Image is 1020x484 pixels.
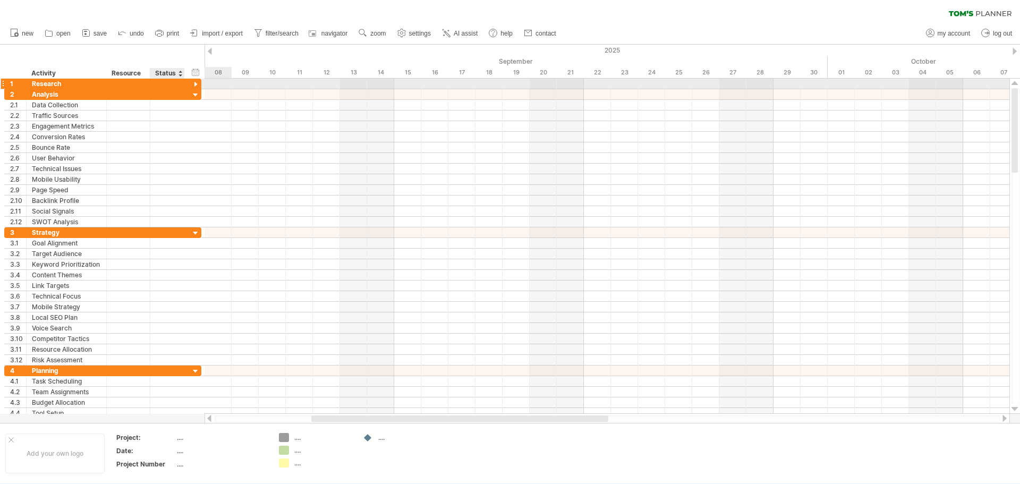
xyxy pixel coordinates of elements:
[10,142,26,152] div: 2.5
[32,302,101,312] div: Mobile Strategy
[32,291,101,301] div: Technical Focus
[773,67,801,78] div: Monday, 29 September 2025
[32,121,101,131] div: Engagement Metrics
[307,27,351,40] a: navigator
[535,30,556,37] span: contact
[32,185,101,195] div: Page Speed
[421,67,448,78] div: Tuesday, 16 September 2025
[116,433,175,442] div: Project:
[32,408,101,418] div: Tool Setup
[202,30,243,37] span: import / export
[909,67,936,78] div: Saturday, 4 October 2025
[32,281,101,291] div: Link Targets
[10,153,26,163] div: 2.6
[32,89,101,99] div: Analysis
[32,153,101,163] div: User Behavior
[321,30,347,37] span: navigator
[10,174,26,184] div: 2.8
[22,30,33,37] span: new
[855,67,882,78] div: Thursday, 2 October 2025
[10,323,26,333] div: 3.9
[10,366,26,376] div: 4
[32,344,101,354] div: Resource Allocation
[152,27,182,40] a: print
[32,174,101,184] div: Mobile Usability
[521,27,559,40] a: contact
[10,100,26,110] div: 2.1
[167,30,179,37] span: print
[719,67,746,78] div: Saturday, 27 September 2025
[10,206,26,216] div: 2.11
[10,281,26,291] div: 3.5
[177,446,266,455] div: ....
[828,67,855,78] div: Wednesday, 1 October 2025
[116,446,175,455] div: Date:
[10,111,26,121] div: 2.2
[313,67,340,78] div: Friday, 12 September 2025
[32,132,101,142] div: Conversion Rates
[10,270,26,280] div: 3.4
[32,206,101,216] div: Social Signals
[963,67,990,78] div: Monday, 6 October 2025
[10,196,26,206] div: 2.10
[340,67,367,78] div: Saturday, 13 September 2025
[266,30,299,37] span: filter/search
[503,67,530,78] div: Friday, 19 September 2025
[10,397,26,407] div: 4.3
[294,446,352,455] div: ....
[112,68,144,79] div: Resource
[938,30,970,37] span: my account
[530,67,557,78] div: Saturday, 20 September 2025
[638,67,665,78] div: Wednesday, 24 September 2025
[10,302,26,312] div: 3.7
[42,27,74,40] a: open
[232,67,259,78] div: Tuesday, 9 September 2025
[7,27,37,40] a: new
[395,27,434,40] a: settings
[177,433,266,442] div: ....
[177,460,266,469] div: ....
[31,68,100,79] div: Activity
[475,67,503,78] div: Thursday, 18 September 2025
[10,259,26,269] div: 3.3
[10,185,26,195] div: 2.9
[259,67,286,78] div: Wednesday, 10 September 2025
[10,408,26,418] div: 4.4
[10,227,26,237] div: 3
[746,67,773,78] div: Sunday, 28 September 2025
[115,27,147,40] a: undo
[979,27,1015,40] a: log out
[454,30,478,37] span: AI assist
[32,227,101,237] div: Strategy
[10,387,26,397] div: 4.2
[409,30,431,37] span: settings
[990,67,1017,78] div: Tuesday, 7 October 2025
[10,344,26,354] div: 3.11
[801,67,828,78] div: Tuesday, 30 September 2025
[10,238,26,248] div: 3.1
[10,89,26,99] div: 2
[378,433,436,442] div: ....
[10,121,26,131] div: 2.3
[356,27,389,40] a: zoom
[923,27,973,40] a: my account
[32,397,101,407] div: Budget Allocation
[611,67,638,78] div: Tuesday, 23 September 2025
[584,67,611,78] div: Monday, 22 September 2025
[10,132,26,142] div: 2.4
[5,434,105,473] div: Add your own logo
[10,79,26,89] div: 1
[56,30,71,37] span: open
[32,100,101,110] div: Data Collection
[155,68,178,79] div: Status
[116,460,175,469] div: Project Number
[32,259,101,269] div: Keyword Prioritization
[448,67,475,78] div: Wednesday, 17 September 2025
[882,67,909,78] div: Friday, 3 October 2025
[286,67,313,78] div: Thursday, 11 September 2025
[367,67,394,78] div: Sunday, 14 September 2025
[665,67,692,78] div: Thursday, 25 September 2025
[32,164,101,174] div: Technical Issues
[557,67,584,78] div: Sunday, 21 September 2025
[32,387,101,397] div: Team Assignments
